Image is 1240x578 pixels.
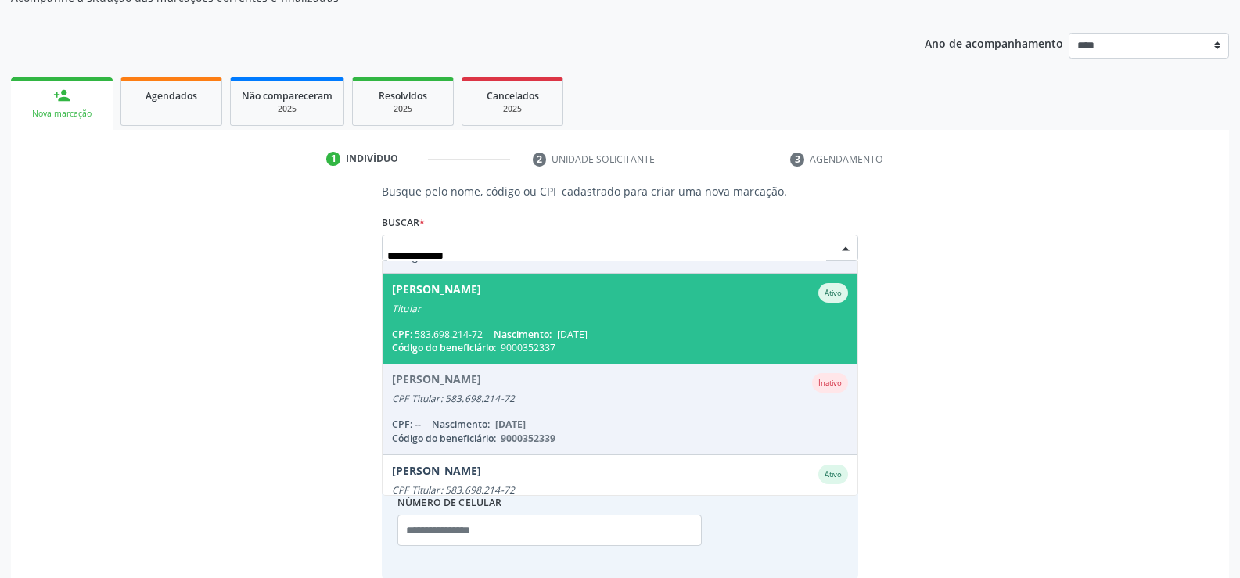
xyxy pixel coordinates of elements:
div: 583.698.214-72 [392,328,848,341]
span: Resolvidos [379,89,427,102]
p: Busque pelo nome, código ou CPF cadastrado para criar uma nova marcação. [382,183,858,199]
div: 2025 [242,103,332,115]
label: Buscar [382,210,425,235]
span: Agendados [146,89,197,102]
span: Não compareceram [242,89,332,102]
span: Código do beneficiário: [392,341,496,354]
label: Número de celular [397,490,502,515]
div: 2025 [364,103,442,115]
div: Nova marcação [22,108,102,120]
div: 2025 [473,103,552,115]
div: [PERSON_NAME] [392,465,481,484]
span: CPF: [392,328,412,341]
span: Cancelados [487,89,539,102]
div: 1 [326,152,340,166]
small: Ativo [825,469,842,479]
small: Ativo [825,288,842,298]
div: Indivíduo [346,152,398,166]
div: Titular [392,303,848,315]
span: 9000352337 [501,341,555,354]
div: [PERSON_NAME] [392,283,481,303]
span: Nascimento: [494,328,552,341]
p: Ano de acompanhamento [925,33,1063,52]
div: CPF Titular: 583.698.214-72 [392,484,848,497]
div: person_add [53,87,70,104]
span: [DATE] [557,328,588,341]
